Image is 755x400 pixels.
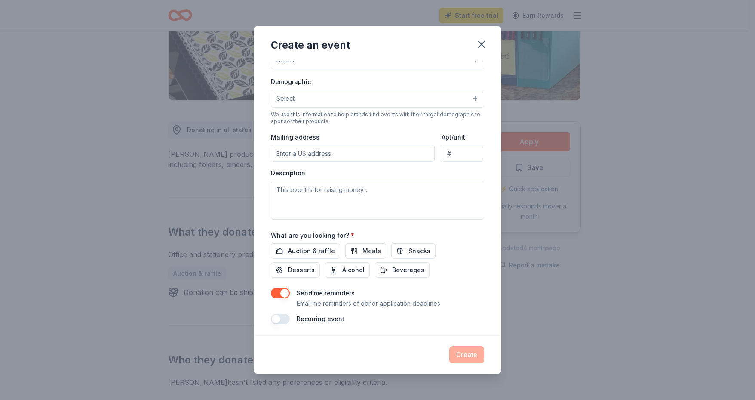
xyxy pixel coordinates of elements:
[271,169,305,177] label: Description
[297,298,440,309] p: Email me reminders of donor application deadlines
[271,133,319,142] label: Mailing address
[408,246,430,256] span: Snacks
[271,38,350,52] div: Create an event
[442,133,465,142] label: Apt/unit
[297,289,355,297] label: Send me reminders
[276,93,295,104] span: Select
[271,145,435,162] input: Enter a US address
[345,243,386,259] button: Meals
[271,243,340,259] button: Auction & raffle
[297,315,344,322] label: Recurring event
[271,78,311,86] label: Demographic
[375,262,430,278] button: Beverages
[392,265,424,275] span: Beverages
[325,262,370,278] button: Alcohol
[391,243,436,259] button: Snacks
[288,265,315,275] span: Desserts
[271,111,484,125] div: We use this information to help brands find events with their target demographic to sponsor their...
[271,231,354,240] label: What are you looking for?
[342,265,365,275] span: Alcohol
[271,51,484,69] button: Select
[276,55,295,65] span: Select
[271,90,484,108] button: Select
[442,145,484,162] input: #
[271,262,320,278] button: Desserts
[362,246,381,256] span: Meals
[288,246,335,256] span: Auction & raffle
